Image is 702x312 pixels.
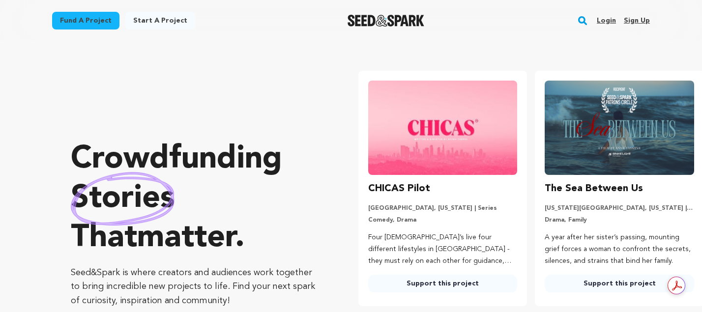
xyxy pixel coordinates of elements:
[368,204,518,212] p: [GEOGRAPHIC_DATA], [US_STATE] | Series
[545,232,694,267] p: A year after her sister’s passing, mounting grief forces a woman to confront the secrets, silence...
[368,181,430,197] h3: CHICAS Pilot
[368,216,518,224] p: Comedy, Drama
[545,181,643,197] h3: The Sea Between Us
[545,275,694,292] a: Support this project
[125,12,195,29] a: Start a project
[545,216,694,224] p: Drama, Family
[545,204,694,212] p: [US_STATE][GEOGRAPHIC_DATA], [US_STATE] | Film Short
[624,13,650,28] a: Sign up
[597,13,616,28] a: Login
[52,12,119,29] a: Fund a project
[71,140,319,258] p: Crowdfunding that .
[348,15,425,27] a: Seed&Spark Homepage
[71,172,175,226] img: hand sketched image
[368,232,518,267] p: Four [DEMOGRAPHIC_DATA]’s live four different lifestyles in [GEOGRAPHIC_DATA] - they must rely on...
[368,275,518,292] a: Support this project
[71,266,319,308] p: Seed&Spark is where creators and audiences work together to bring incredible new projects to life...
[545,81,694,175] img: The Sea Between Us image
[368,81,518,175] img: CHICAS Pilot image
[348,15,425,27] img: Seed&Spark Logo Dark Mode
[137,223,235,254] span: matter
